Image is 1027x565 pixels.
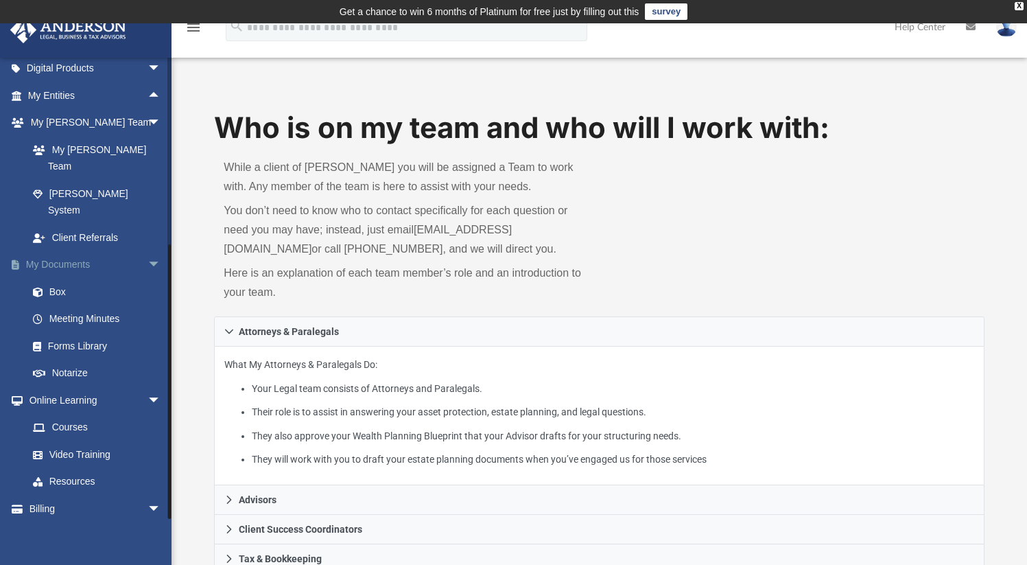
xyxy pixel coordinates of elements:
[214,316,984,347] a: Attorneys & Paralegals
[239,554,322,564] span: Tax & Bookkeeping
[19,414,175,441] a: Courses
[252,404,974,421] li: Their role is to assist in answering your asset protection, estate planning, and legal questions.
[996,17,1017,37] img: User Pic
[19,136,168,180] a: My [PERSON_NAME] Team
[252,428,974,445] li: They also approve your Wealth Planning Blueprint that your Advisor drafts for your structuring ne...
[252,380,974,397] li: Your Legal team consists of Attorneys and Paralegals.
[239,327,339,336] span: Attorneys & Paralegals
[19,332,175,360] a: Forms Library
[147,251,175,279] span: arrow_drop_down
[214,485,984,515] a: Advisors
[19,441,168,468] a: Video Training
[10,55,182,82] a: Digital Productsarrow_drop_down
[224,356,973,468] p: What My Attorneys & Paralegals Do:
[19,180,175,224] a: [PERSON_NAME] System
[10,495,182,522] a: Billingarrow_drop_down
[224,158,589,196] p: While a client of [PERSON_NAME] you will be assigned a Team to work with. Any member of the team ...
[224,264,589,302] p: Here is an explanation of each team member’s role and an introduction to your team.
[6,16,130,43] img: Anderson Advisors Platinum Portal
[340,3,639,20] div: Get a chance to win 6 months of Platinum for free just by filling out this
[147,82,175,110] span: arrow_drop_up
[252,451,974,468] li: They will work with you to draft your estate planning documents when you’ve engaged us for those ...
[224,201,589,259] p: You don’t need to know who to contact specifically for each question or need you may have; instea...
[147,495,175,523] span: arrow_drop_down
[239,524,362,534] span: Client Success Coordinators
[214,108,984,148] h1: Who is on my team and who will I work with:
[147,55,175,83] span: arrow_drop_down
[185,19,202,36] i: menu
[19,468,175,496] a: Resources
[229,19,244,34] i: search
[214,347,984,486] div: Attorneys & Paralegals
[19,224,175,251] a: Client Referrals
[1015,2,1024,10] div: close
[10,109,175,137] a: My [PERSON_NAME] Teamarrow_drop_down
[10,251,182,279] a: My Documentsarrow_drop_down
[147,387,175,415] span: arrow_drop_down
[645,3,687,20] a: survey
[10,387,175,414] a: Online Learningarrow_drop_down
[19,360,182,387] a: Notarize
[147,109,175,137] span: arrow_drop_down
[185,26,202,36] a: menu
[10,82,182,109] a: My Entitiesarrow_drop_up
[239,495,276,505] span: Advisors
[224,224,512,255] a: [EMAIL_ADDRESS][DOMAIN_NAME]
[214,515,984,544] a: Client Success Coordinators
[19,305,182,333] a: Meeting Minutes
[19,278,175,305] a: Box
